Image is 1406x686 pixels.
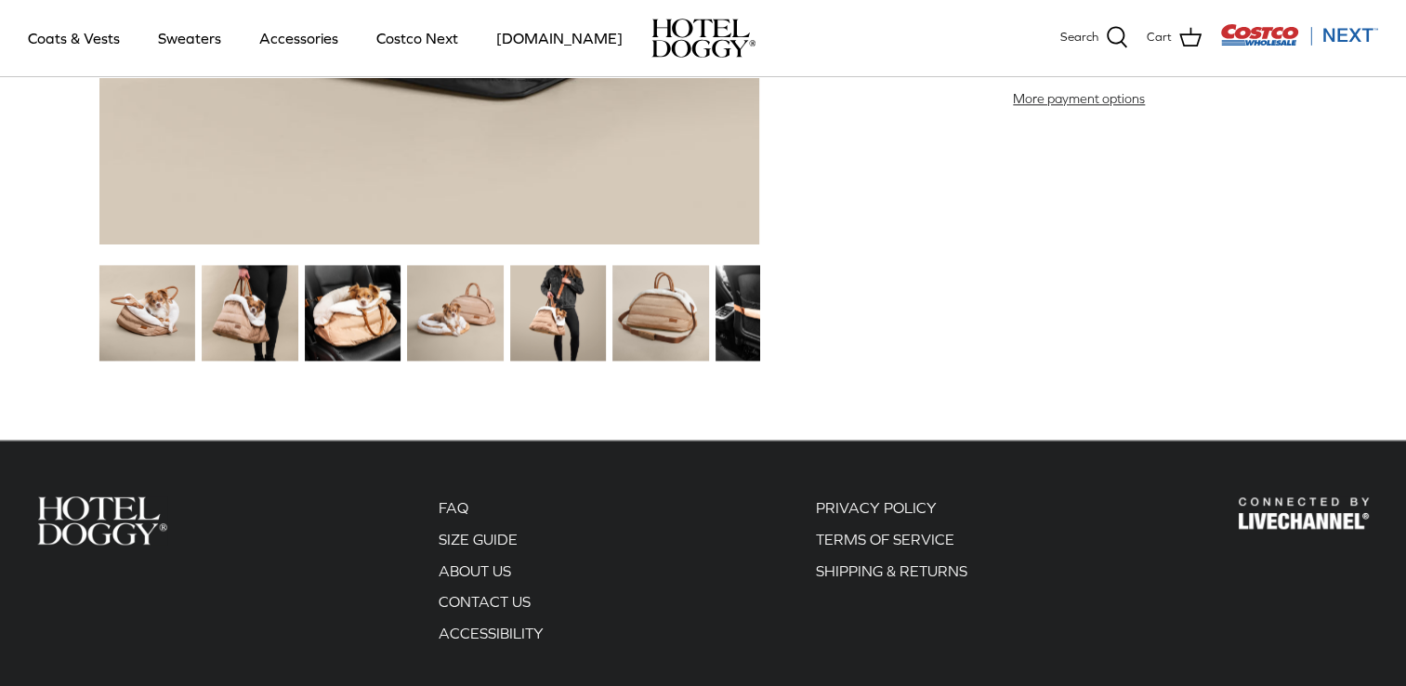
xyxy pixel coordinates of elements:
a: hoteldoggy.com hoteldoggycom [651,19,756,58]
a: PRIVACY POLICY [816,499,937,516]
img: Hotel Doggy Costco Next [1239,496,1369,529]
span: Cart [1147,28,1172,47]
a: [DOMAIN_NAME] [480,7,639,70]
a: TERMS OF SERVICE [816,531,954,547]
a: Visit Costco Next [1220,35,1378,49]
a: SIZE GUIDE [439,531,518,547]
a: Accessories [243,7,355,70]
a: FAQ [439,499,468,516]
a: Sweaters [141,7,238,70]
a: More payment options [851,91,1307,107]
a: ACCESSIBILITY [439,625,544,641]
a: Search [1060,26,1128,50]
img: hoteldoggycom [651,19,756,58]
div: Secondary navigation [420,496,562,653]
a: Costco Next [360,7,475,70]
span: Search [1060,28,1098,47]
div: Secondary navigation [797,496,986,653]
a: Cart [1147,26,1202,50]
a: ABOUT US [439,562,511,579]
img: small dog in a tan dog carrier on a black seat in the car [305,265,401,361]
a: SHIPPING & RETURNS [816,562,967,579]
a: Coats & Vests [11,7,137,70]
a: CONTACT US [439,593,531,610]
img: Costco Next [1220,23,1378,46]
img: Hotel Doggy Costco Next [37,496,167,544]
